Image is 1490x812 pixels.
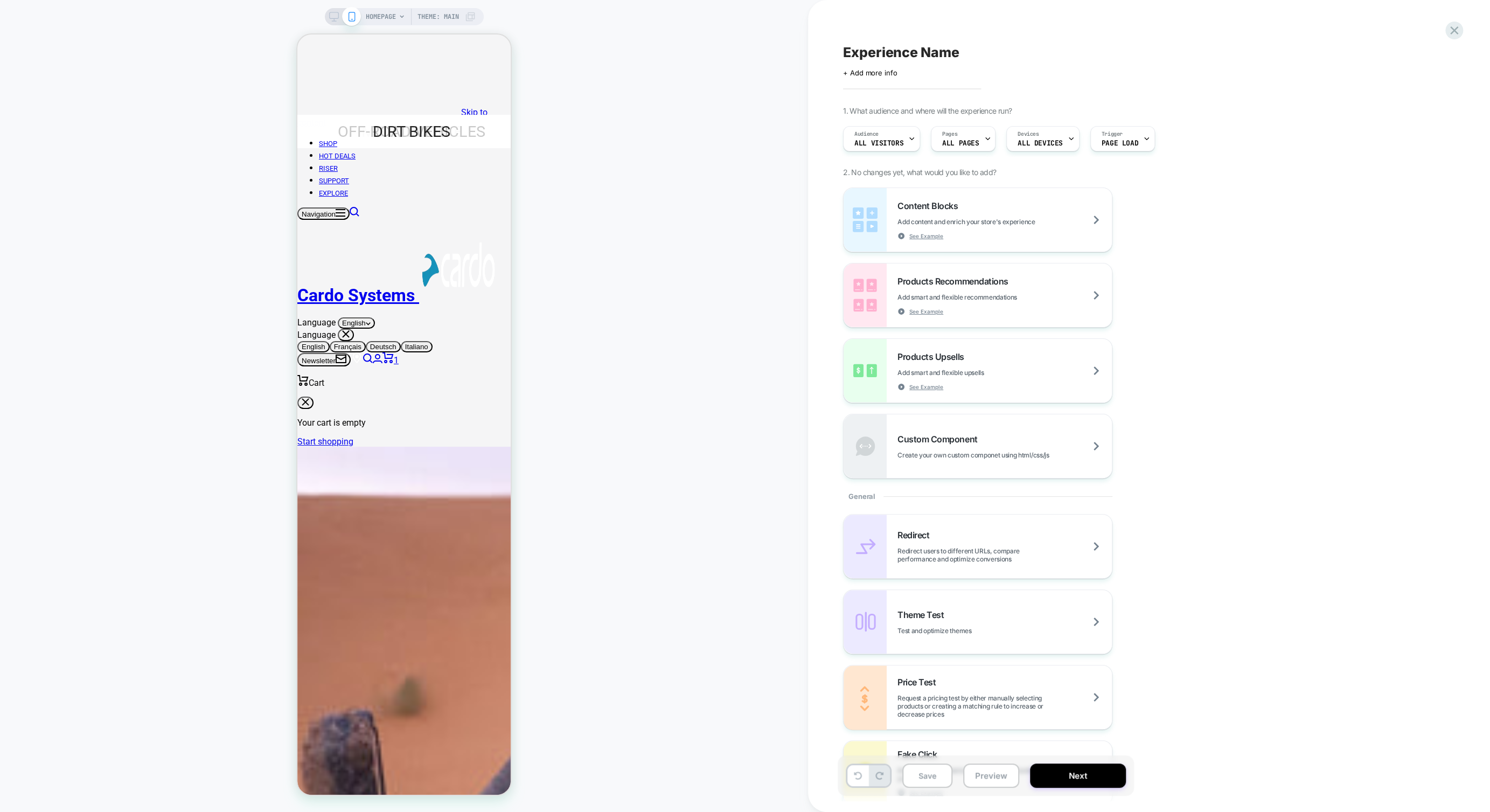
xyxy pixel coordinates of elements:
[37,308,64,316] span: Français
[40,283,78,294] button: English
[897,451,1103,459] span: Create your own custom componet using html/css/js
[1018,140,1062,147] span: ALL DEVICES
[942,130,957,138] span: Pages
[68,307,103,318] button: Deutsch
[52,174,62,184] a: Search
[909,232,943,240] span: See Example
[4,176,38,184] span: Navigation
[22,139,52,151] a: Support
[75,321,85,331] a: Login
[897,627,1025,635] span: Test and optimize themes
[897,293,1071,301] span: Add smart and flexible recommendations
[366,8,396,25] span: HOMEPAGE
[843,44,959,60] span: Experience Name
[902,764,952,788] button: Save
[897,218,1089,226] span: Add content and enrich your store's experience
[897,200,963,211] span: Content Blocks
[73,308,99,316] span: Deutsch
[1102,130,1123,138] span: Trigger
[854,140,903,147] span: All Visitors
[909,383,943,391] span: See Example
[1102,140,1138,147] span: Page Load
[32,307,68,318] button: Français
[843,478,1112,514] div: General
[1030,764,1126,788] button: Next
[22,102,40,114] a: SHOP
[22,151,51,164] a: Explore
[854,130,879,138] span: Audience
[897,369,1038,377] span: Add smart and flexible upsells
[843,68,897,77] span: + Add more info
[66,321,75,331] a: Search
[897,749,942,760] span: Fake Click
[897,547,1112,563] span: Redirect users to different URLs, compare performance and optimize conversions
[122,197,200,267] img: Cardo Logo
[96,321,101,331] cart-count: 1
[103,307,135,318] button: Italiano
[897,609,949,620] span: Theme Test
[53,321,66,331] a: Dealer Locator
[897,677,941,688] span: Price Test
[85,321,101,331] a: Cart
[843,106,1012,115] span: 1. What audience and where will the experience run?
[942,140,979,147] span: ALL PAGES
[4,322,38,330] span: Newsletter
[963,764,1019,788] button: Preview
[22,127,40,139] a: RISER
[897,276,1013,287] span: Products Recommendations
[22,114,58,127] a: Hot Deals
[909,308,943,315] span: See Example
[897,530,935,540] span: Redirect
[897,351,969,362] span: Products Upsells
[1018,130,1039,138] span: Devices
[4,308,28,316] span: English
[897,434,983,445] span: Custom Component
[843,168,996,177] span: 2. No changes yet, what would you like to add?
[417,8,459,25] span: Theme: MAIN
[108,308,131,316] span: Italiano
[897,694,1112,718] span: Request a pricing test by either manually selecting products or creating a matching rule to incre...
